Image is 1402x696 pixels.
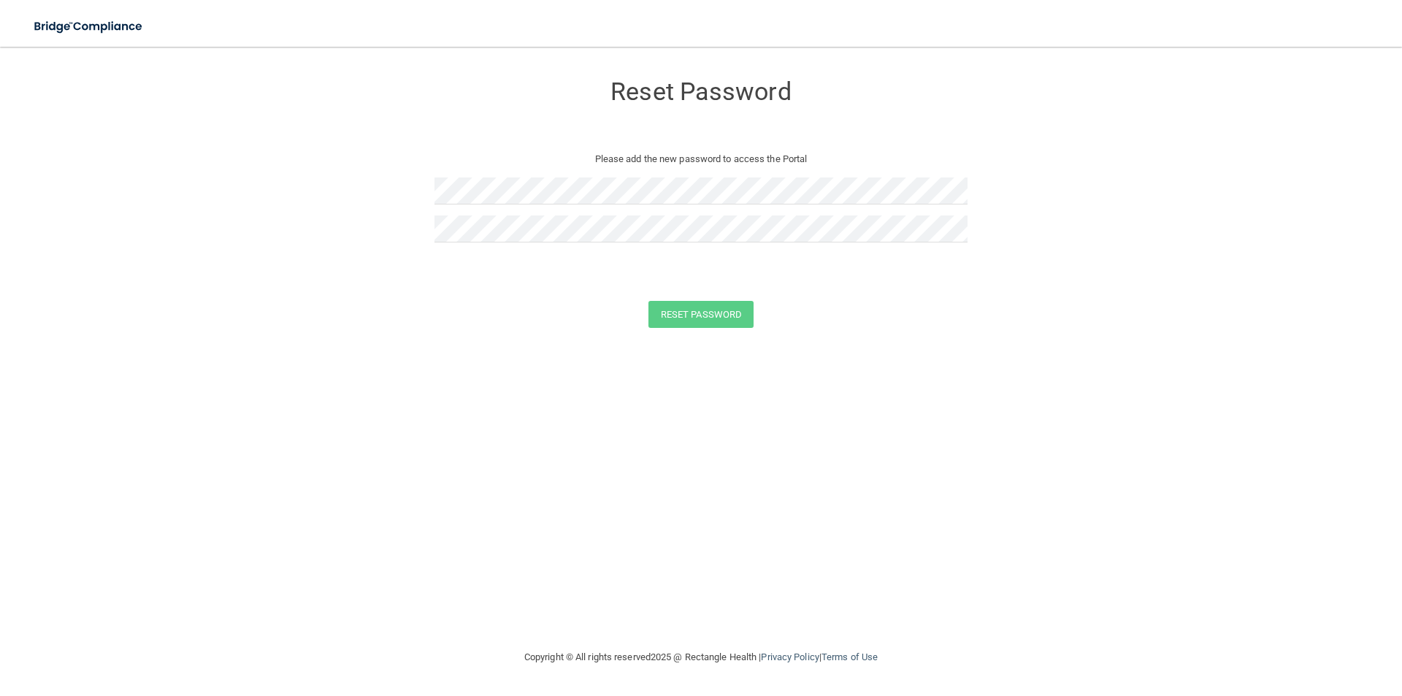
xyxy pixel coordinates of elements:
img: bridge_compliance_login_screen.278c3ca4.svg [22,12,156,42]
a: Privacy Policy [761,651,819,662]
button: Reset Password [648,301,754,328]
p: Please add the new password to access the Portal [445,150,957,168]
div: Copyright © All rights reserved 2025 @ Rectangle Health | | [434,634,968,681]
h3: Reset Password [434,78,968,105]
a: Terms of Use [821,651,878,662]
